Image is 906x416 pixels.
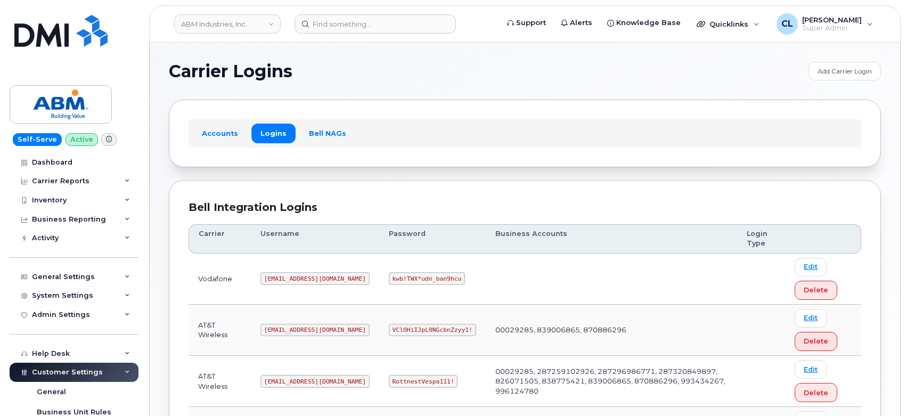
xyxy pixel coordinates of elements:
[795,309,827,328] a: Edit
[260,324,370,337] code: [EMAIL_ADDRESS][DOMAIN_NAME]
[795,258,827,276] a: Edit
[189,200,861,215] div: Bell Integration Logins
[795,281,837,300] button: Delete
[189,356,251,407] td: AT&T Wireless
[389,375,458,388] code: RottnestVespa111!
[486,305,737,356] td: 00029285, 839006865, 870886296
[251,224,379,254] th: Username
[804,388,828,398] span: Delete
[379,224,486,254] th: Password
[389,324,476,337] code: VClOHiIJpL0NGcbnZzyy1!
[260,272,370,285] code: [EMAIL_ADDRESS][DOMAIN_NAME]
[795,360,827,379] a: Edit
[809,62,881,80] a: Add Carrier Login
[795,383,837,402] button: Delete
[193,124,247,143] a: Accounts
[169,63,292,79] span: Carrier Logins
[804,285,828,295] span: Delete
[486,356,737,407] td: 00029285, 287259102926, 287296986771, 287320849897, 826071505, 838775421, 839006865, 870886296, 9...
[189,254,251,305] td: Vodafone
[300,124,355,143] a: Bell NAGs
[804,336,828,346] span: Delete
[795,332,837,351] button: Delete
[260,375,370,388] code: [EMAIL_ADDRESS][DOMAIN_NAME]
[189,305,251,356] td: AT&T Wireless
[389,272,465,285] code: kwb!TWX*udn_ban9hcu
[737,224,785,254] th: Login Type
[189,224,251,254] th: Carrier
[251,124,296,143] a: Logins
[486,224,737,254] th: Business Accounts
